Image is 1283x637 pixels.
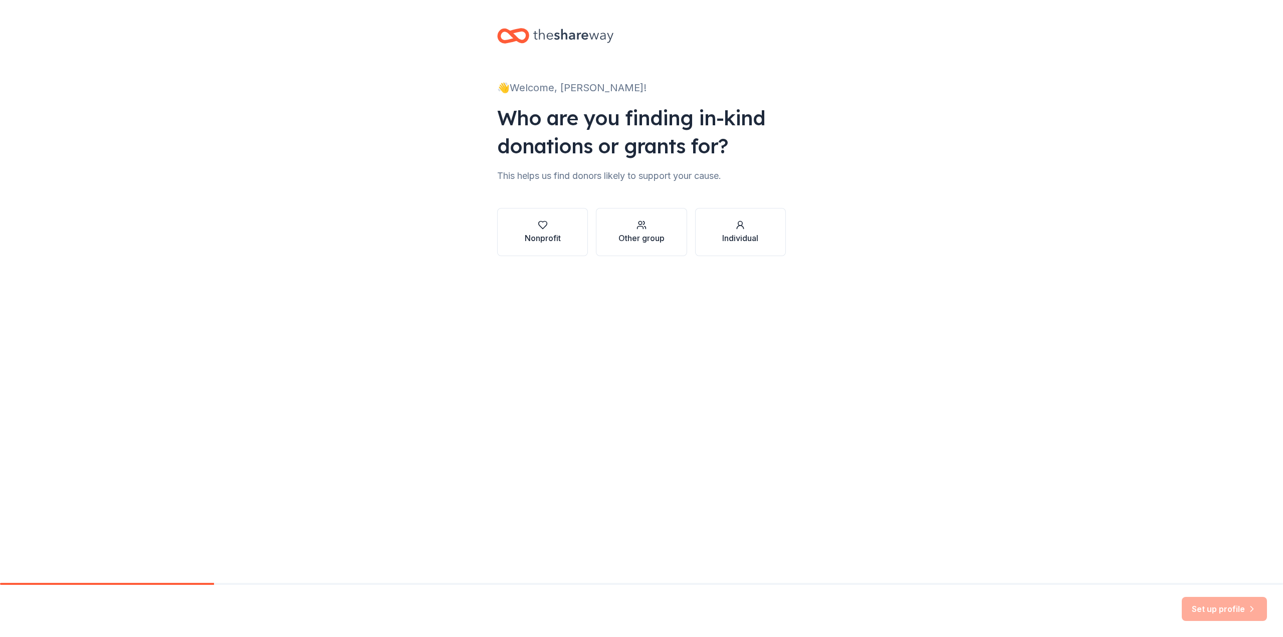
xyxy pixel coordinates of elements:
[695,208,786,256] button: Individual
[596,208,687,256] button: Other group
[525,232,561,244] div: Nonprofit
[497,168,786,184] div: This helps us find donors likely to support your cause.
[497,104,786,160] div: Who are you finding in-kind donations or grants for?
[618,232,665,244] div: Other group
[722,232,758,244] div: Individual
[497,80,786,96] div: 👋 Welcome, [PERSON_NAME]!
[497,208,588,256] button: Nonprofit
